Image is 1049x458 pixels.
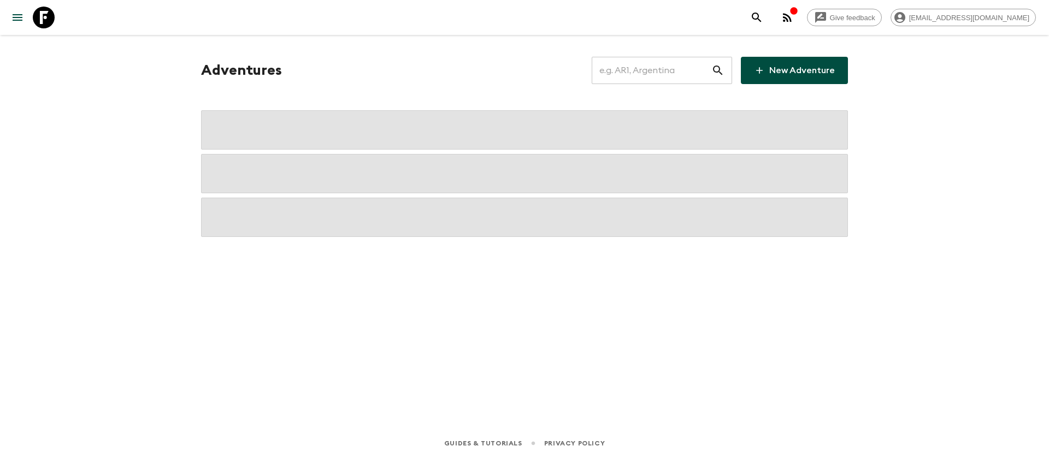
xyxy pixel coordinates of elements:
[824,14,881,22] span: Give feedback
[544,437,605,449] a: Privacy Policy
[444,437,522,449] a: Guides & Tutorials
[903,14,1035,22] span: [EMAIL_ADDRESS][DOMAIN_NAME]
[746,7,768,28] button: search adventures
[7,7,28,28] button: menu
[741,57,848,84] a: New Adventure
[891,9,1036,26] div: [EMAIL_ADDRESS][DOMAIN_NAME]
[201,60,282,81] h1: Adventures
[592,55,711,86] input: e.g. AR1, Argentina
[807,9,882,26] a: Give feedback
